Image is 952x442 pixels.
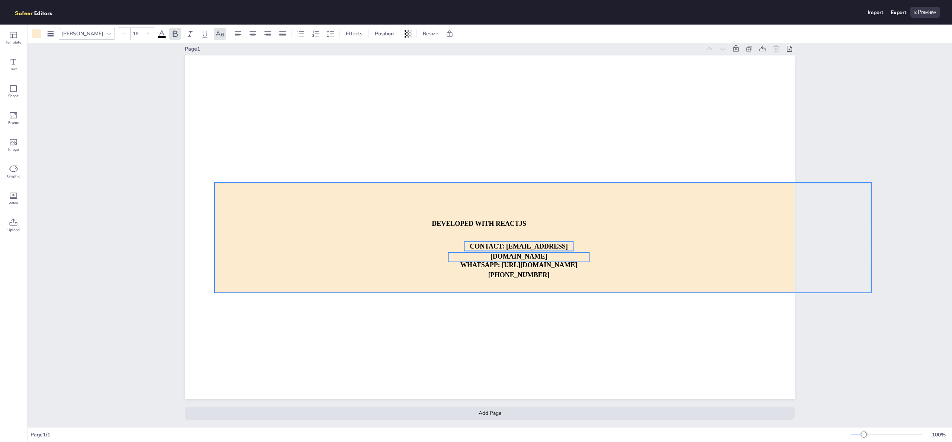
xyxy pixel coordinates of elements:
span: Effects [344,30,364,37]
img: logo.png [12,7,63,18]
span: Text [10,66,17,72]
div: Import [868,9,883,16]
span: Image [8,147,19,153]
span: Position [373,30,395,37]
span: Resize [421,30,440,37]
strong: DEVELOPED WITH REACTJS [432,220,526,227]
span: Template [6,39,21,45]
div: Export [891,9,906,16]
span: Graphic [7,173,20,179]
div: Preview [910,7,940,18]
div: 100 % [930,431,948,438]
strong: CONTACT: [EMAIL_ADDRESS][DOMAIN_NAME] [470,243,568,260]
span: Video [9,200,18,206]
span: Frame [8,120,19,126]
div: Page 1 / 1 [30,431,851,438]
strong: WHATSAPP: [URL][DOMAIN_NAME][PHONE_NUMBER] [460,261,577,279]
div: [PERSON_NAME] [60,29,105,39]
div: Add Page [185,407,795,420]
span: Shape [8,93,19,99]
div: Page 1 [185,45,701,52]
span: Upload [7,227,20,233]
